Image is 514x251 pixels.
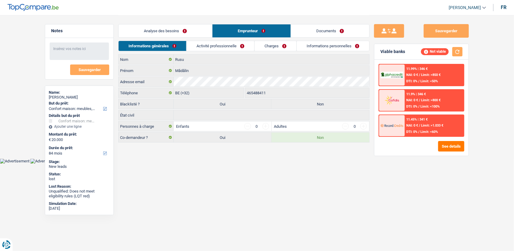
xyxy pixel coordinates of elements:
[419,124,420,127] span: /
[407,73,418,77] span: NAI: 0 €
[449,5,481,10] span: [PERSON_NAME]
[419,73,420,77] span: /
[407,130,418,134] span: DTI: 0%
[274,124,287,128] label: Adultes
[49,206,110,211] div: [DATE]
[8,4,59,11] img: TopCompare Logo
[49,132,109,137] label: Montant du prêt:
[176,124,189,128] label: Enfants
[49,90,110,95] div: Name:
[49,137,51,142] span: €
[49,95,110,100] div: [PERSON_NAME]
[421,124,444,127] span: Limit: >1.033 €
[421,79,438,83] span: Limit: <50%
[49,184,110,189] div: Lost Reason:
[119,88,174,98] label: Téléphone
[352,124,357,128] div: 0
[271,133,369,142] label: Non
[79,68,101,72] span: Sauvegarder
[51,28,107,33] h5: Notes
[119,77,174,86] label: Adresse email
[271,99,369,109] label: Non
[501,5,506,10] div: fr
[49,172,110,177] div: Status:
[297,41,369,51] a: Informations personnelles
[70,64,109,75] button: Sauvegarder
[381,95,403,106] img: Cofidis
[49,124,110,129] div: Ajouter une ligne
[421,48,449,55] div: Not viable
[419,130,420,134] span: /
[174,99,271,109] label: Oui
[49,101,109,106] label: But du prêt:
[407,67,428,71] div: 11.99% | 346 €
[49,146,109,150] label: Durée du prêt:
[49,177,110,181] div: lost
[119,41,186,51] a: Informations générales
[419,79,420,83] span: /
[444,3,486,13] a: [PERSON_NAME]
[421,105,440,108] span: Limit: <100%
[407,105,418,108] span: DTI: 0%
[187,41,254,51] a: Activité professionnelle
[419,105,420,108] span: /
[407,79,418,83] span: DTI: 0%
[49,189,110,198] div: Unqualified: Does not meet eligibility rules (LQT red)
[380,49,405,54] div: Viable banks
[119,121,174,131] label: Personnes à charge
[421,98,441,102] span: Limit: >800 €
[381,120,403,131] img: Record Credits
[30,159,60,164] img: Advertisement
[49,159,110,164] div: Stage:
[407,118,428,121] div: 11.45% | 341 €
[407,92,426,96] div: 11.9% | 346 €
[381,72,403,79] img: AlphaCredit
[119,133,174,142] label: Co-demandeur ?
[174,133,271,142] label: Oui
[119,66,174,75] label: Prénom
[245,88,370,98] input: 401020304
[419,98,420,102] span: /
[254,124,259,128] div: 0
[212,24,291,37] a: Emprunteur
[291,24,369,37] a: Documents
[407,124,418,127] span: NAI: 0 €
[424,24,469,38] button: Sauvegarder
[255,41,296,51] a: Charges
[119,99,174,109] label: Blacklisté ?
[119,24,212,37] a: Analyse des besoins
[438,141,464,152] button: See details
[49,113,110,118] div: Détails but du prêt
[49,164,110,169] div: New leads
[421,130,438,134] span: Limit: <60%
[421,73,441,77] span: Limit: >850 €
[119,110,174,120] label: État civil
[49,201,110,206] div: Simulation Date:
[407,98,418,102] span: NAI: 0 €
[119,55,174,64] label: Nom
